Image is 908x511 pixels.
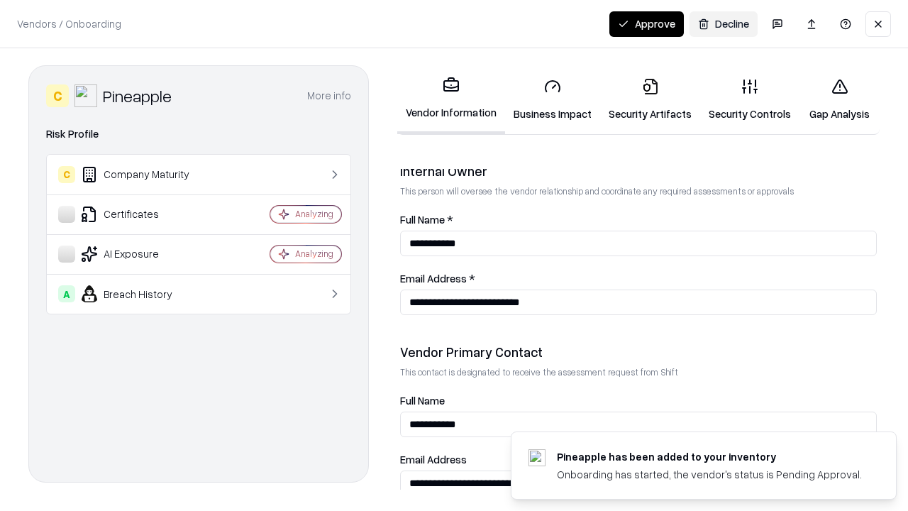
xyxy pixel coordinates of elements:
[400,163,877,180] div: Internal Owner
[400,366,877,378] p: This contact is designated to receive the assessment request from Shift
[295,208,333,220] div: Analyzing
[505,67,600,133] a: Business Impact
[58,166,75,183] div: C
[46,126,351,143] div: Risk Profile
[400,344,877,361] div: Vendor Primary Contact
[397,65,505,134] a: Vendor Information
[58,246,228,263] div: AI Exposure
[400,185,877,197] p: This person will oversee the vendor relationship and coordinate any required assessments or appro...
[400,273,877,284] label: Email Address *
[58,285,75,302] div: A
[46,84,69,107] div: C
[557,467,862,482] div: Onboarding has started, the vendor's status is Pending Approval.
[307,83,351,109] button: More info
[58,166,228,183] div: Company Maturity
[58,206,228,223] div: Certificates
[400,214,877,225] label: Full Name *
[58,285,228,302] div: Breach History
[557,449,862,464] div: Pineapple has been added to your inventory
[799,67,880,133] a: Gap Analysis
[609,11,684,37] button: Approve
[74,84,97,107] img: Pineapple
[528,449,546,466] img: pineappleenergy.com
[295,248,333,260] div: Analyzing
[400,395,877,406] label: Full Name
[17,16,121,31] p: Vendors / Onboarding
[690,11,758,37] button: Decline
[103,84,172,107] div: Pineapple
[700,67,799,133] a: Security Controls
[600,67,700,133] a: Security Artifacts
[400,454,877,465] label: Email Address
